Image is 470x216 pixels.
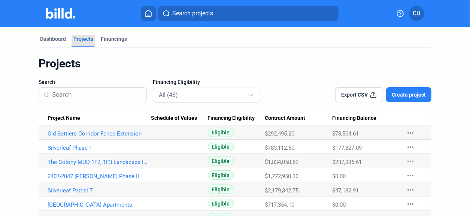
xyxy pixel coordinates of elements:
[46,8,76,19] img: Billd Company Logo
[406,200,415,209] mat-icon: more_horiz
[208,185,234,194] span: Eligible
[332,201,346,208] span: $0.00
[265,130,294,137] span: $292,495.20
[208,115,255,122] span: Financing Eligibility
[48,115,80,122] span: Project Name
[406,171,415,180] mat-icon: more_horiz
[265,173,298,180] span: $1,272,950.30
[332,115,376,122] span: Financing Balance
[332,115,398,122] div: Financing Balance
[208,156,234,165] span: Eligible
[332,173,346,180] span: $0.00
[208,115,265,122] div: Financing Eligibility
[48,130,151,137] a: Old Settlers Corridor Fence Extension
[332,187,359,194] span: $47,132.91
[208,170,234,180] span: Eligible
[151,115,208,122] div: Schedule of Values
[392,91,426,98] span: Create project
[172,9,213,18] span: Search projects
[158,6,339,21] button: Search projects
[406,143,415,152] mat-icon: more_horiz
[335,87,383,102] button: Export CSV
[151,115,197,122] span: Schedule of Values
[208,199,234,208] span: Eligible
[332,130,359,137] span: $73,504.61
[406,128,415,137] mat-icon: more_horiz
[342,91,368,98] span: Export CSV
[413,9,421,18] span: CU
[386,87,431,102] button: Create project
[332,144,362,151] span: $177,827.09
[48,201,151,208] a: [GEOGRAPHIC_DATA] Apartments
[265,187,298,194] span: $2,179,342.75
[73,35,93,43] div: Projects
[101,35,127,43] div: Financings
[39,78,55,86] span: Search
[406,185,415,194] mat-icon: more_horiz
[332,159,362,165] span: $237,986.61
[159,91,178,98] mat-select-trigger: All (46)
[40,35,66,43] div: Dashboard
[48,115,151,122] div: Project Name
[265,144,294,151] span: $783,112.50
[406,157,415,166] mat-icon: more_horiz
[208,142,234,151] span: Eligible
[39,57,432,71] div: Projects
[208,128,234,137] span: Eligible
[48,144,151,151] a: Silverleaf Phase 1
[48,159,151,165] a: The Colony MUD 1F2, 1F3 Landscape Improvements
[153,78,200,86] span: Financing Eligibility
[265,201,294,208] span: $717,354.10
[48,187,151,194] a: Silverleaf Parcel 7
[409,6,424,21] button: CU
[265,115,305,122] span: Contract Amount
[52,87,142,103] input: Search
[265,159,298,165] span: $1,834,058.62
[265,115,332,122] div: Contract Amount
[48,173,151,180] a: 2407-2047 [PERSON_NAME] Phase II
